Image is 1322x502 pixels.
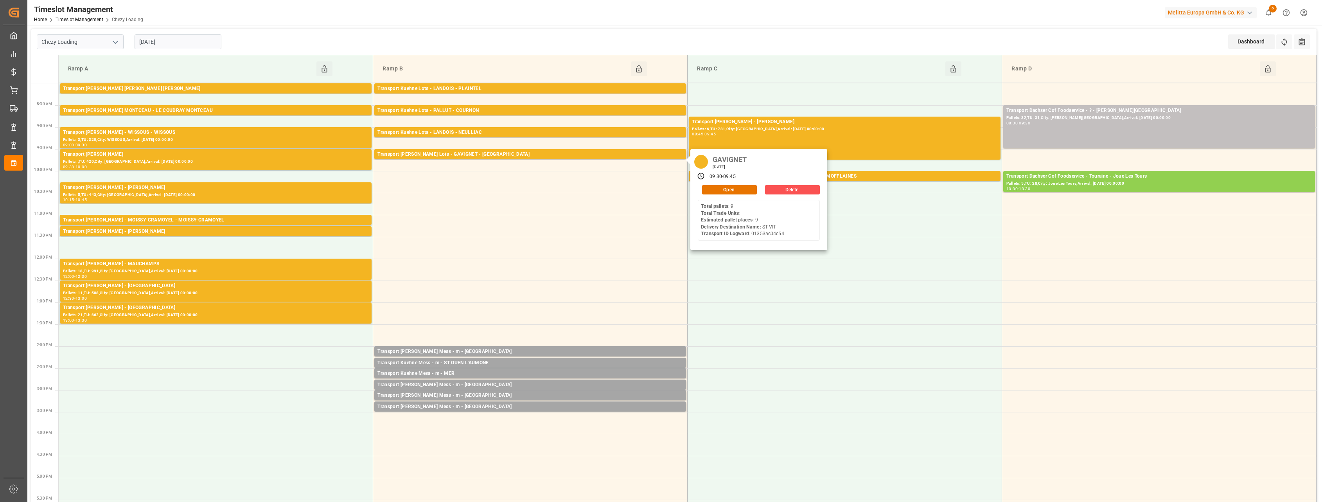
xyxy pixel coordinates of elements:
div: 10:45 [75,198,87,202]
span: 6 [1269,5,1277,13]
div: Transport Kuehne Lots - LANDOIS - PLAINTEL [377,85,683,93]
span: 2:30 PM [37,365,52,369]
div: Pallets: 4,TU: 270,City: PLAINTEL,Arrival: [DATE] 00:00:00 [377,93,683,99]
div: Melitta Europa GmbH & Co. KG [1165,7,1257,18]
div: 08:45 [692,132,703,136]
div: Pallets: ,TU: 95,City: [GEOGRAPHIC_DATA],Arrival: [DATE] 00:00:00 [63,115,368,121]
div: Ramp C [694,61,945,76]
div: Pallets: ,TU: 76,City: [PERSON_NAME] [PERSON_NAME],Arrival: [DATE] 00:00:00 [63,93,368,99]
div: Transport [PERSON_NAME] - WISSOUS - WISSOUS [63,129,368,137]
span: 1:30 PM [37,321,52,325]
b: Total pallets [701,203,728,209]
div: Transport [PERSON_NAME] Lots - GAVIGNET - [GEOGRAPHIC_DATA] [377,151,683,158]
div: - [722,173,723,180]
div: 09:30 [709,173,722,180]
div: 13:30 [75,318,87,322]
div: 13:00 [75,297,87,300]
div: 09:00 [63,143,74,147]
div: Pallets: 9,TU: ,City: [GEOGRAPHIC_DATA],Arrival: [DATE] 00:00:00 [377,158,683,165]
button: open menu [109,36,121,48]
div: Pallets: 32,TU: 31,City: [PERSON_NAME][GEOGRAPHIC_DATA],Arrival: [DATE] 00:00:00 [1006,115,1312,121]
div: 10:00 [75,165,87,169]
div: Timeslot Management [34,4,143,15]
div: Transport [PERSON_NAME] - [PERSON_NAME] [63,184,368,192]
div: Transport [PERSON_NAME] [63,151,368,158]
div: Pallets: 5,TU: 28,City: Joue Les Tours,Arrival: [DATE] 00:00:00 [1006,180,1312,187]
div: Pallets: 6,TU: 781,City: [GEOGRAPHIC_DATA],Arrival: [DATE] 00:00:00 [692,126,997,133]
button: Help Center [1277,4,1295,22]
span: 11:00 AM [34,211,52,216]
div: 13:00 [63,318,74,322]
b: Estimated pallet places [701,217,753,223]
span: 9:00 AM [37,124,52,128]
button: Delete [765,185,820,194]
div: - [1018,121,1019,125]
div: 09:45 [723,173,736,180]
div: Transport [PERSON_NAME] Mess - m - [GEOGRAPHIC_DATA] [377,348,683,356]
div: 12:00 [63,275,74,278]
div: Pallets: 2,TU: 160,City: MOISSY-CRAMOYEL,Arrival: [DATE] 00:00:00 [63,224,368,231]
input: DD-MM-YYYY [135,34,221,49]
div: - [74,297,75,300]
span: 3:00 PM [37,387,52,391]
div: Pallets: 18,TU: 991,City: [GEOGRAPHIC_DATA],Arrival: [DATE] 00:00:00 [63,268,368,275]
div: - [74,165,75,169]
div: Transport Kuehne Lots - LANDOIS - NEULLIAC [377,129,683,137]
div: Transport [PERSON_NAME] - [GEOGRAPHIC_DATA] [63,304,368,312]
div: Pallets: 11,TU: 508,City: [GEOGRAPHIC_DATA],Arrival: [DATE] 00:00:00 [63,290,368,297]
div: Transport Kuehne Mess - m - ST OUEN L'AUMONE [377,359,683,367]
span: 2:00 PM [37,343,52,347]
div: 09:30 [75,143,87,147]
div: Dashboard [1228,34,1275,49]
div: - [74,318,75,322]
b: Delivery Destination Name [701,224,760,230]
button: Open [702,185,757,194]
div: Transport Dachser Cof Foodservice - Touraine - Joue Les Tours [1006,173,1312,180]
div: - [74,275,75,278]
span: 10:30 AM [34,189,52,194]
div: Pallets: ,TU: 196,City: [GEOGRAPHIC_DATA],Arrival: [DATE] 00:00:00 [63,236,368,242]
div: Pallets: ,TU: 8,City: [GEOGRAPHIC_DATA] L'AUMONE,Arrival: [DATE] 00:00:00 [377,367,683,374]
div: - [74,198,75,202]
a: Home [34,17,47,22]
div: Pallets: 21,TU: 662,City: [GEOGRAPHIC_DATA],Arrival: [DATE] 00:00:00 [63,312,368,318]
b: Total Trade Units [701,211,739,216]
div: Pallets: ,TU: 7,City: [GEOGRAPHIC_DATA],Arrival: [DATE] 00:00:00 [377,399,683,406]
span: 4:30 PM [37,452,52,457]
div: 09:30 [63,165,74,169]
div: Transport [PERSON_NAME] LES MOFFLAINES - TILLOY LES MOFFLAINES [692,173,997,180]
div: 12:30 [63,297,74,300]
button: Melitta Europa GmbH & Co. KG [1165,5,1260,20]
div: Pallets: ,TU: 487,City: [GEOGRAPHIC_DATA],Arrival: [DATE] 00:00:00 [377,115,683,121]
span: 8:30 AM [37,102,52,106]
div: Pallets: ,TU: 4,City: [GEOGRAPHIC_DATA],Arrival: [DATE] 00:00:00 [377,389,683,396]
div: - [1018,187,1019,191]
div: Transport [PERSON_NAME] - MAUCHAMPS [63,260,368,268]
a: Timeslot Management [56,17,103,22]
div: 09:45 [704,132,716,136]
div: - [703,132,704,136]
span: 12:30 PM [34,277,52,281]
div: Pallets: ,TU: 21,City: [GEOGRAPHIC_DATA],Arrival: [DATE] 00:00:00 [377,356,683,362]
div: 08:30 [1006,121,1018,125]
div: Transport [PERSON_NAME] - [GEOGRAPHIC_DATA] [63,282,368,290]
span: 11:30 AM [34,233,52,238]
div: 10:15 [63,198,74,202]
span: 5:30 PM [37,496,52,500]
div: Pallets: ,TU: 23,City: TILLOY LES MOFFLAINES,Arrival: [DATE] 00:00:00 [692,180,997,187]
div: Pallets: 1,TU: 16,City: MER,Arrival: [DATE] 00:00:00 [377,378,683,384]
span: 10:00 AM [34,167,52,172]
div: Pallets: ,TU: 10,City: [GEOGRAPHIC_DATA],Arrival: [DATE] 00:00:00 [377,411,683,417]
div: - [74,143,75,147]
span: 12:00 PM [34,255,52,259]
input: Type to search/select [37,34,124,49]
div: Ramp D [1008,61,1259,76]
div: Ramp B [379,61,630,76]
div: 12:30 [75,275,87,278]
div: Transport [PERSON_NAME] - [PERSON_NAME] [63,228,368,236]
div: [DATE] [710,164,749,170]
div: Pallets: 5,TU: 443,City: [GEOGRAPHIC_DATA],Arrival: [DATE] 00:00:00 [63,192,368,198]
div: Transport [PERSON_NAME] Mess - m - [GEOGRAPHIC_DATA] [377,381,683,389]
div: Transport [PERSON_NAME] - [PERSON_NAME] [692,118,997,126]
div: Ramp A [65,61,316,76]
